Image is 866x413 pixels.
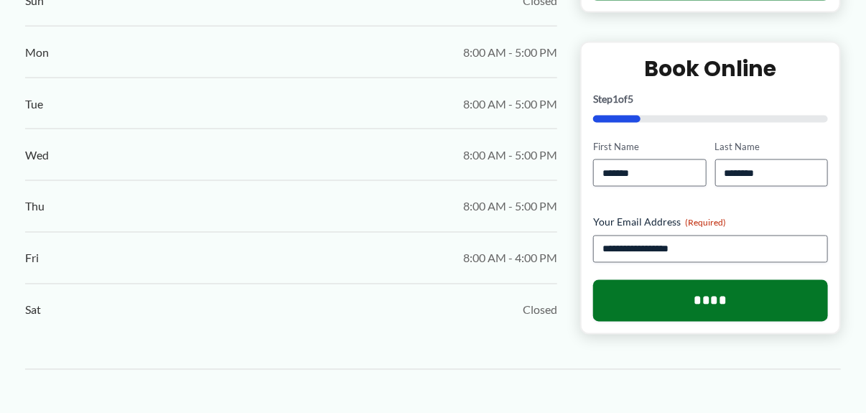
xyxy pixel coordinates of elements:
[25,42,49,63] span: Mon
[523,300,557,321] span: Closed
[715,141,828,154] label: Last Name
[628,93,633,106] span: 5
[25,93,43,115] span: Tue
[593,95,828,105] p: Step of
[25,144,49,166] span: Wed
[463,93,557,115] span: 8:00 AM - 5:00 PM
[463,144,557,166] span: 8:00 AM - 5:00 PM
[593,55,828,83] h2: Book Online
[463,42,557,63] span: 8:00 AM - 5:00 PM
[25,196,45,218] span: Thu
[593,141,706,154] label: First Name
[463,248,557,269] span: 8:00 AM - 4:00 PM
[25,248,39,269] span: Fri
[593,215,828,230] label: Your Email Address
[685,218,726,228] span: (Required)
[463,196,557,218] span: 8:00 AM - 5:00 PM
[25,300,41,321] span: Sat
[613,93,618,106] span: 1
